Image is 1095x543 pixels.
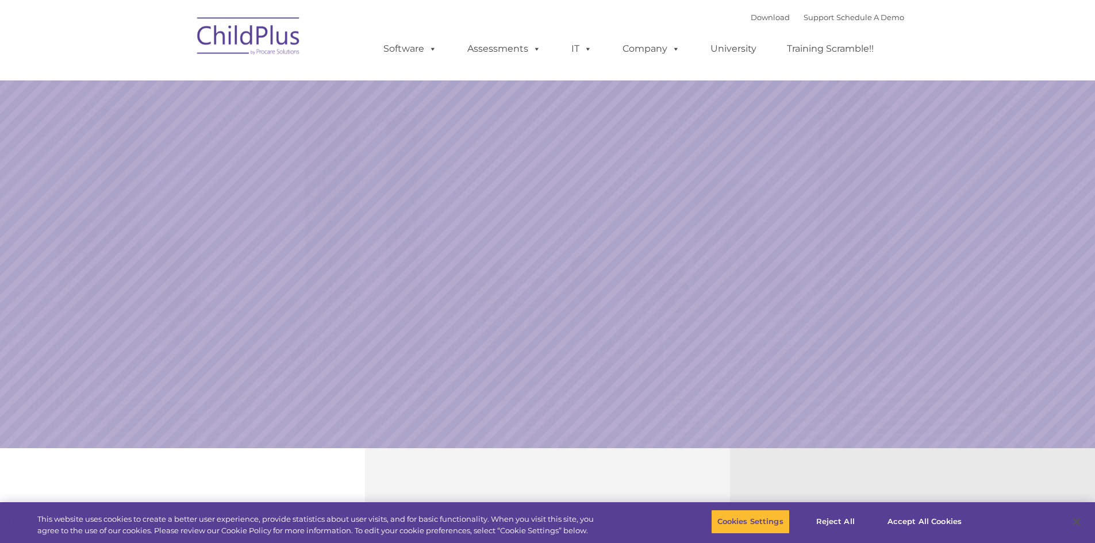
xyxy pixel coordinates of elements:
img: ChildPlus by Procare Solutions [191,9,306,67]
button: Close [1064,509,1089,534]
a: Schedule A Demo [836,13,904,22]
button: Cookies Settings [711,510,790,534]
button: Reject All [800,510,871,534]
font: | [751,13,904,22]
a: Assessments [456,37,552,60]
a: Training Scramble!! [775,37,885,60]
a: Support [804,13,834,22]
a: Learn More [744,326,927,375]
a: IT [560,37,604,60]
a: University [699,37,768,60]
div: This website uses cookies to create a better user experience, provide statistics about user visit... [37,514,602,536]
a: Company [611,37,691,60]
a: Software [372,37,448,60]
button: Accept All Cookies [881,510,968,534]
a: Download [751,13,790,22]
